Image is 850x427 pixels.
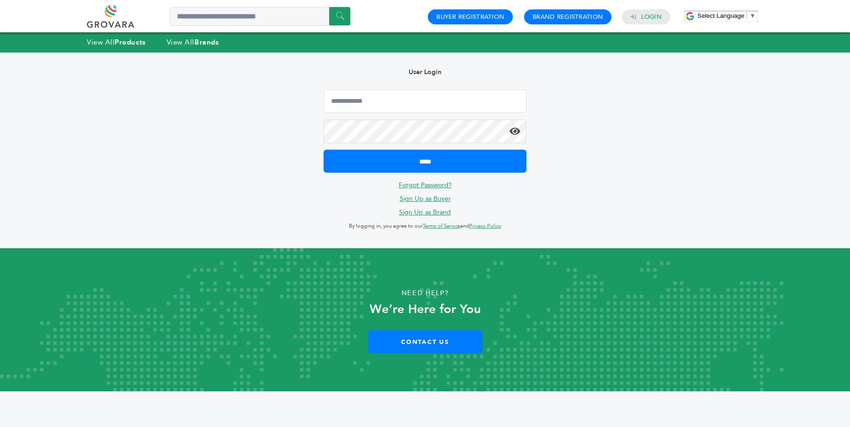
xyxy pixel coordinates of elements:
a: View AllProducts [87,38,146,47]
input: Search a product or brand... [170,7,350,26]
p: Need Help? [43,286,808,300]
a: Buyer Registration [436,13,504,21]
a: View AllBrands [167,38,219,47]
a: Forgot Password? [399,181,452,190]
span: Select Language [697,12,744,19]
input: Password [324,120,527,143]
a: Login [641,13,662,21]
span: ▼ [750,12,756,19]
a: Terms of Service [423,222,460,229]
a: Select Language​ [697,12,756,19]
span: ​ [747,12,747,19]
a: Contact Us [368,330,482,353]
a: Privacy Policy [469,222,501,229]
input: Email Address [324,90,527,113]
a: Sign Up as Buyer [400,194,451,203]
strong: We’re Here for You [370,301,481,318]
b: User Login [409,68,441,76]
p: By logging in, you agree to our and [324,221,527,232]
a: Sign Up as Brand [399,208,451,217]
strong: Brands [194,38,219,47]
strong: Products [115,38,146,47]
a: Brand Registration [533,13,603,21]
